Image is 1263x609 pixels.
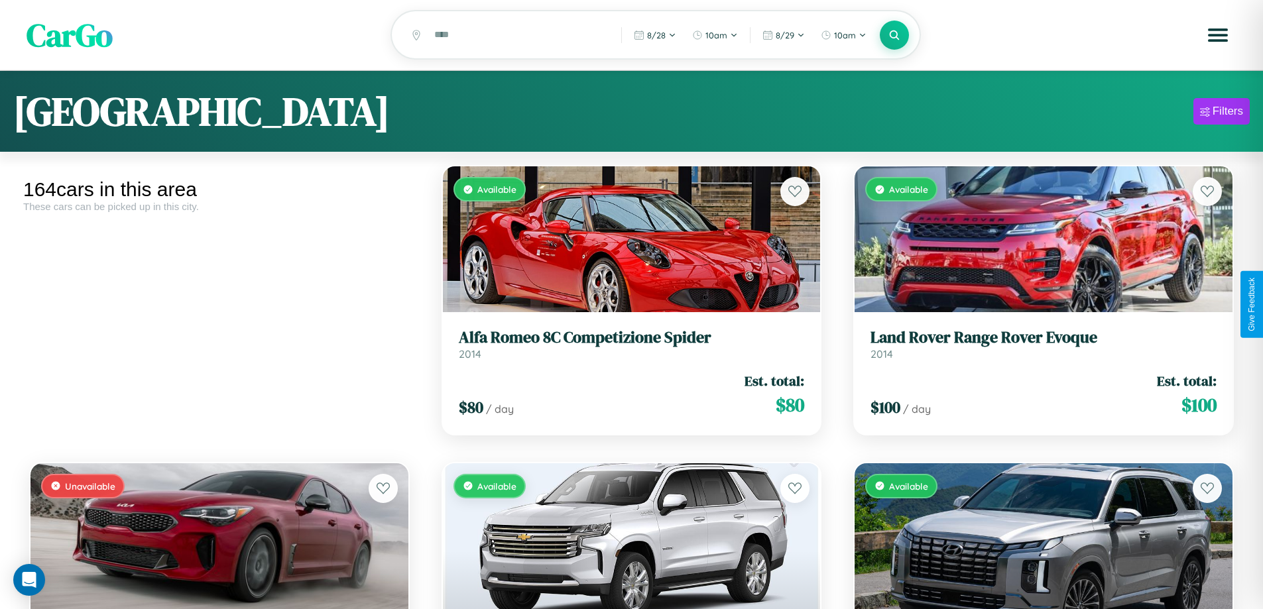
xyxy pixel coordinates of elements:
h1: [GEOGRAPHIC_DATA] [13,84,390,138]
span: / day [903,402,931,415]
button: 8/28 [627,25,683,46]
button: 8/29 [756,25,812,46]
span: Est. total: [1157,371,1217,390]
h3: Land Rover Range Rover Evoque [871,328,1217,347]
span: 8 / 29 [776,30,794,40]
span: Unavailable [65,480,115,492]
span: 8 / 28 [647,30,666,40]
div: Give Feedback [1247,278,1256,331]
span: Available [477,480,516,492]
span: 2014 [459,347,481,360]
button: Open menu [1199,17,1236,54]
span: Available [889,184,928,195]
div: Filters [1213,105,1243,118]
span: $ 100 [1181,392,1217,418]
span: Est. total: [745,371,804,390]
button: 10am [686,25,745,46]
div: Open Intercom Messenger [13,564,45,596]
h3: Alfa Romeo 8C Competizione Spider [459,328,805,347]
button: Filters [1193,98,1250,125]
span: 10am [705,30,727,40]
button: 10am [814,25,873,46]
span: $ 80 [459,396,483,418]
span: CarGo [27,13,113,57]
span: / day [486,402,514,415]
span: 2014 [871,347,893,360]
span: $ 80 [776,392,804,418]
a: Alfa Romeo 8C Competizione Spider2014 [459,328,805,360]
span: 10am [834,30,856,40]
a: Land Rover Range Rover Evoque2014 [871,328,1217,360]
span: Available [889,480,928,492]
span: $ 100 [871,396,900,418]
div: 164 cars in this area [23,178,416,201]
div: These cars can be picked up in this city. [23,201,416,212]
span: Available [477,184,516,195]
